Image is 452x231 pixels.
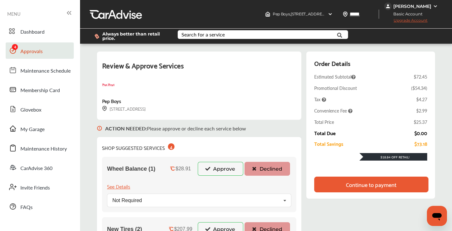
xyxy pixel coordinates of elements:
[6,101,74,117] a: Glovebox
[181,32,225,37] div: Search for a service
[97,120,102,137] img: svg+xml;base64,PHN2ZyB3aWR0aD0iMTYiIGhlaWdodD0iMTciIHZpZXdCb3g9IjAgMCAxNiAxNyIgZmlsbD0ibm9uZSIgeG...
[20,145,67,153] span: Maintenance History
[6,62,74,78] a: Maintenance Schedule
[328,12,333,17] img: header-down-arrow.9dd2ce7d.svg
[245,162,290,176] button: Declined
[314,107,352,114] span: Convenience Fee
[198,162,243,176] button: Approve
[314,119,334,125] div: Total Price
[107,166,155,172] span: Wheel Balance (1)
[102,96,121,105] div: Pep Boys
[105,125,246,132] p: Please approve or decline each service below
[20,47,43,56] span: Approvals
[6,120,74,137] a: My Garage
[343,12,348,17] img: location_vector.a44bc228.svg
[314,85,357,91] div: Promotional Discount
[384,3,392,10] img: jVpblrzwTbfkPYzPPzSLxeg0AAAAASUVORK5CYII=
[433,4,438,9] img: WGsFRI8htEPBVLJbROoPRyZpYNWhNONpIPPETTm6eUC0GeLEiAAAAAElFTkSuQmCC
[20,164,52,173] span: CarAdvise 360
[416,107,427,114] div: $2.99
[6,23,74,39] a: Dashboard
[105,125,147,132] b: ACTION NEEDED :
[314,74,356,80] span: Estimated Subtotal
[20,106,41,114] span: Glovebox
[6,198,74,215] a: FAQs
[20,125,45,134] span: My Garage
[414,130,427,136] div: $0.00
[20,67,71,75] span: Maintenance Schedule
[414,141,427,146] div: $73.18
[102,142,175,152] div: SHOP SUGGESTED SERVICES
[102,59,296,79] div: Review & Approve Services
[168,143,175,150] div: 4
[94,34,99,39] img: dollor_label_vector.a70140d1.svg
[414,74,427,80] div: $72.45
[107,182,130,190] div: See Details
[314,141,343,146] div: Total Savings
[379,9,379,19] img: header-divider.bc55588e.svg
[265,12,270,17] img: header-home-logo.8d720a4f.svg
[273,12,354,16] span: Pep Boys , [STREET_ADDRESS] PACE , FL 32571
[6,159,74,176] a: CarAdvise 360
[102,32,168,41] span: Always better than retail price.
[359,155,427,159] div: $18.84 Off Retail!
[112,198,142,203] div: Not Required
[6,42,74,59] a: Approvals
[175,166,191,172] div: $28.91
[102,79,115,91] img: logo-pepboys.png
[20,86,60,95] span: Membership Card
[414,119,427,125] div: $25.37
[6,81,74,98] a: Membership Card
[385,11,427,17] span: Basic Account
[314,96,326,102] span: Tax
[6,140,74,156] a: Maintenance History
[20,184,50,192] span: Invite Friends
[346,181,396,188] div: Continue to payment
[7,11,20,16] span: MENU
[416,96,427,102] div: $4.27
[427,206,447,226] iframe: Button to launch messaging window
[411,85,427,91] div: ( $54.34 )
[314,130,336,136] div: Total Due
[393,3,431,9] div: [PERSON_NAME]
[20,28,45,36] span: Dashboard
[384,18,428,26] span: Upgrade Account
[314,58,350,69] div: Order Details
[20,203,33,212] span: FAQs
[6,179,74,195] a: Invite Friends
[102,106,107,111] img: svg+xml;base64,PHN2ZyB3aWR0aD0iMTYiIGhlaWdodD0iMTciIHZpZXdCb3g9IjAgMCAxNiAxNyIgZmlsbD0ibm9uZSIgeG...
[102,105,146,112] div: [STREET_ADDRESS]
